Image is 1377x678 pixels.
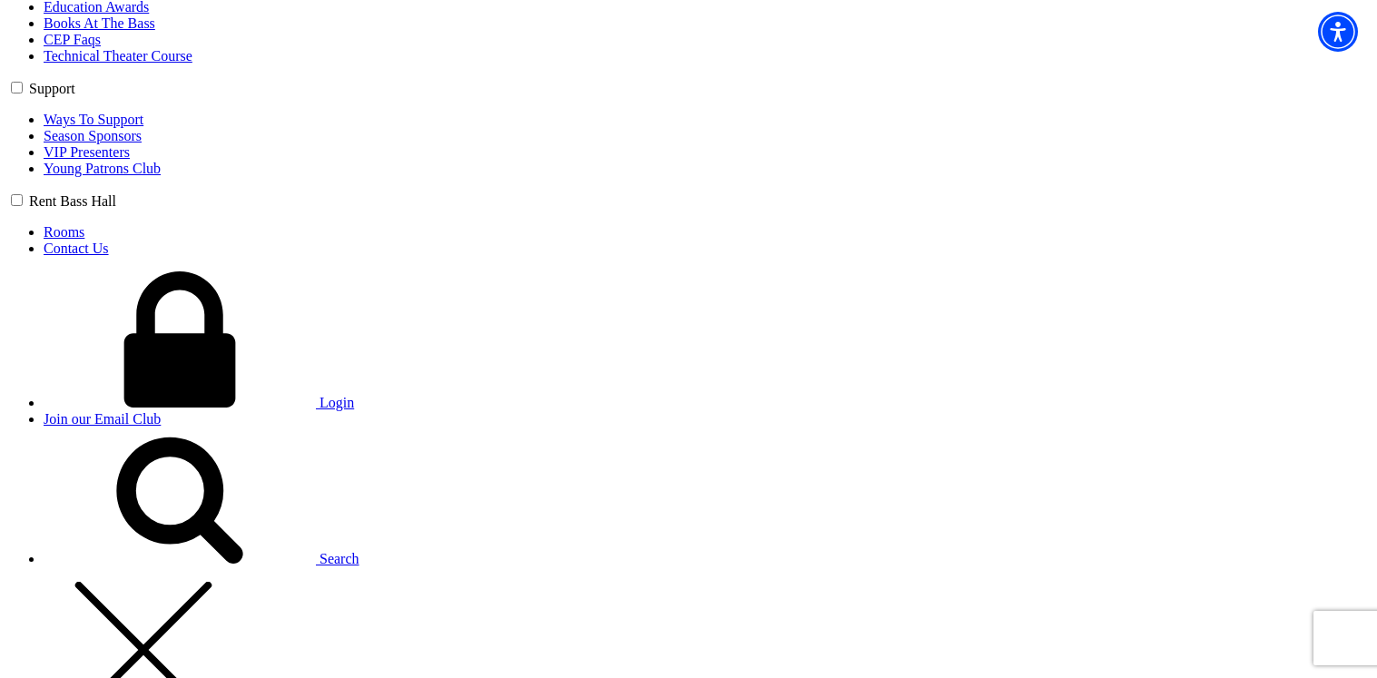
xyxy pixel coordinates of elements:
[44,15,155,31] a: Books At The Bass
[29,81,75,96] label: Support
[320,395,354,410] span: Login
[29,193,116,209] label: Rent Bass Hall
[44,161,161,176] a: Young Patrons Club
[44,32,101,47] a: CEP Faqs
[44,411,161,427] a: Join our Email Club
[44,144,130,160] a: VIP Presenters
[44,112,143,127] a: Ways To Support
[44,551,359,566] a: Search
[44,224,84,240] a: Rooms
[44,241,109,256] a: Contact Us
[44,128,142,143] a: Season Sponsors
[1318,12,1358,52] div: Accessibility Menu
[320,551,359,566] span: Search
[44,48,192,64] a: Technical Theater Course
[44,395,354,410] a: Login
